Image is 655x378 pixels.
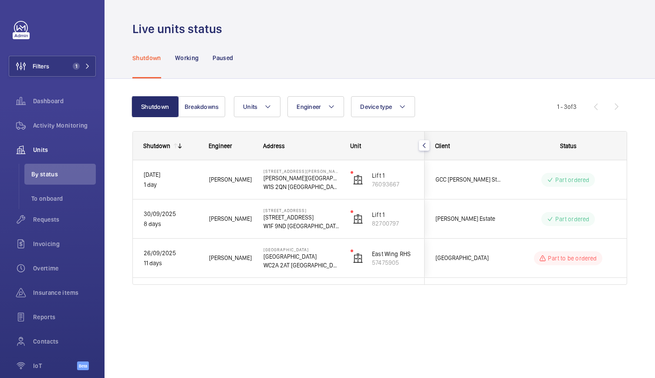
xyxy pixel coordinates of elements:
[144,209,198,219] p: 30/09/2025
[436,175,503,185] span: GCC [PERSON_NAME] Street
[9,56,96,77] button: Filters1
[243,103,257,110] span: Units
[287,96,344,117] button: Engineer
[132,21,227,37] h1: Live units status
[132,96,179,117] button: Shutdown
[263,174,339,182] p: [PERSON_NAME][GEOGRAPHIC_DATA]
[132,54,161,62] p: Shutdown
[263,208,339,213] p: [STREET_ADDRESS]
[555,215,589,223] p: Part ordered
[33,313,96,321] span: Reports
[33,337,96,346] span: Contacts
[33,288,96,297] span: Insurance items
[263,222,339,230] p: W1F 9ND [GEOGRAPHIC_DATA]
[77,361,89,370] span: Beta
[33,361,77,370] span: IoT
[436,214,503,224] span: [PERSON_NAME] Estate
[209,142,232,149] span: Engineer
[209,214,252,224] span: [PERSON_NAME]
[33,121,96,130] span: Activity Monitoring
[350,142,414,149] div: Unit
[209,253,252,263] span: [PERSON_NAME]
[178,96,225,117] button: Breakdowns
[263,169,339,174] p: [STREET_ADDRESS][PERSON_NAME]
[353,253,363,263] img: elevator.svg
[560,142,577,149] span: Status
[209,175,252,185] span: [PERSON_NAME]
[234,96,280,117] button: Units
[372,171,414,180] p: Lift 1
[360,103,392,110] span: Device type
[33,62,49,71] span: Filters
[213,54,233,62] p: Paused
[33,215,96,224] span: Requests
[263,182,339,191] p: W1S 2QN [GEOGRAPHIC_DATA]
[263,247,339,252] p: [GEOGRAPHIC_DATA]
[144,248,198,258] p: 26/09/2025
[263,261,339,270] p: WC2A 2AT [GEOGRAPHIC_DATA]
[143,142,170,149] div: Shutdown
[33,145,96,154] span: Units
[31,170,96,179] span: By status
[567,103,573,110] span: of
[144,219,198,229] p: 8 days
[73,63,80,70] span: 1
[435,142,450,149] span: Client
[372,219,414,228] p: 82700797
[263,252,339,261] p: [GEOGRAPHIC_DATA]
[33,264,96,273] span: Overtime
[372,180,414,189] p: 76093667
[144,258,198,268] p: 11 days
[263,142,285,149] span: Address
[555,175,589,184] p: Part ordered
[436,253,503,263] span: [GEOGRAPHIC_DATA]
[175,54,199,62] p: Working
[351,96,415,117] button: Device type
[353,175,363,185] img: elevator.svg
[372,258,414,267] p: 57475905
[548,254,597,263] p: Part to be ordered
[31,194,96,203] span: To onboard
[144,180,198,190] p: 1 day
[263,213,339,222] p: [STREET_ADDRESS]
[144,170,198,180] p: [DATE]
[297,103,321,110] span: Engineer
[353,214,363,224] img: elevator.svg
[33,97,96,105] span: Dashboard
[372,250,414,258] p: East Wing RHS
[557,104,577,110] span: 1 - 3 3
[372,210,414,219] p: Lift 1
[33,240,96,248] span: Invoicing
